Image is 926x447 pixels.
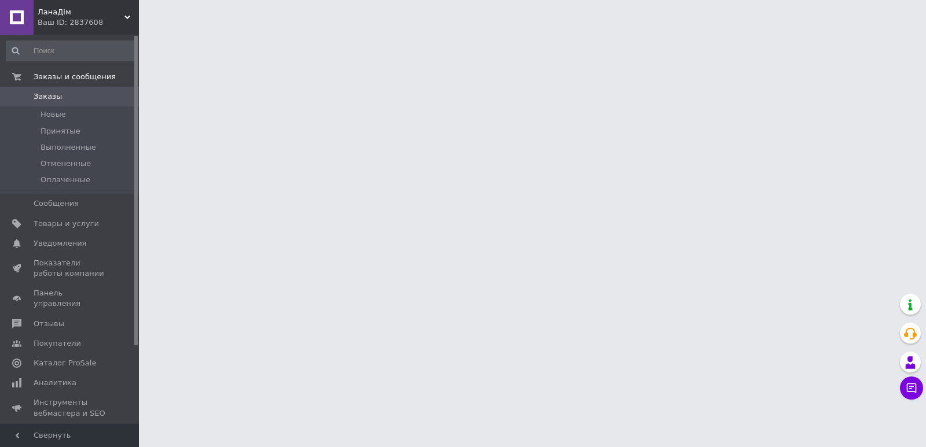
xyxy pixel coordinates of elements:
[34,91,62,102] span: Заказы
[34,397,107,418] span: Инструменты вебмастера и SEO
[34,378,76,388] span: Аналитика
[34,358,96,368] span: Каталог ProSale
[41,126,80,136] span: Принятые
[34,258,107,279] span: Показатели работы компании
[41,175,90,185] span: Оплаченные
[34,338,81,349] span: Покупатели
[34,288,107,309] span: Панель управления
[34,72,116,82] span: Заказы и сообщения
[6,40,137,61] input: Поиск
[34,319,64,329] span: Отзывы
[38,17,139,28] div: Ваш ID: 2837608
[41,109,66,120] span: Новые
[34,198,79,209] span: Сообщения
[900,376,923,400] button: Чат с покупателем
[41,158,91,169] span: Отмененные
[38,7,124,17] span: ЛанаДім
[34,219,99,229] span: Товары и услуги
[41,142,96,153] span: Выполненные
[34,238,86,249] span: Уведомления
